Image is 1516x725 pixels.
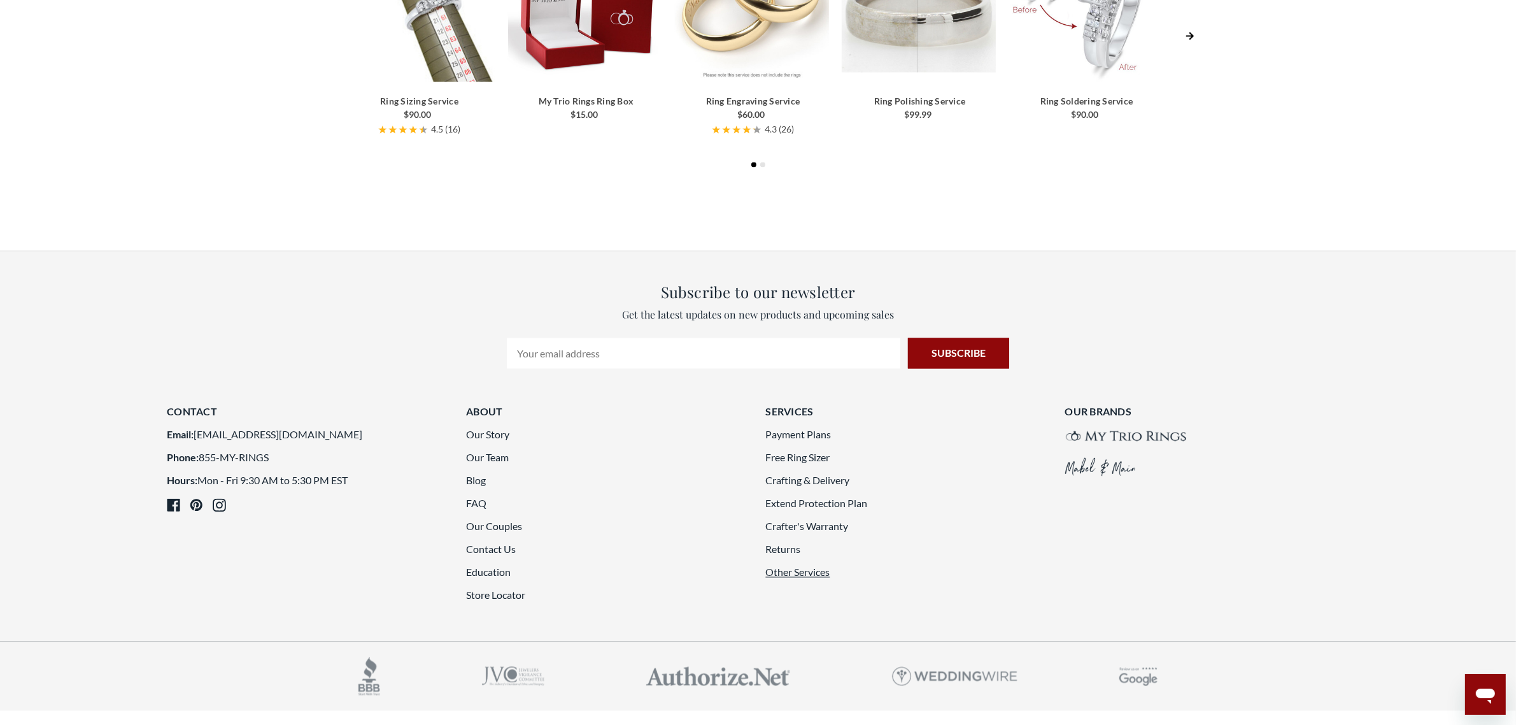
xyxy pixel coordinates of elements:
a: Our Story [466,429,509,441]
a: Education [466,566,511,578]
img: Mabel&Main brand logo [1065,458,1135,477]
iframe: Button to launch messaging window [1465,674,1506,715]
a: Blog [466,475,486,487]
li: Mon - Fri 9:30 AM to 5:30 PM EST [167,473,451,489]
a: Contact Us [466,543,516,556]
img: Authorize [646,667,790,686]
strong: Email: [167,429,194,441]
h3: About [466,405,750,420]
a: Other Services [765,566,830,578]
h3: Contact [167,405,451,420]
a: Returns [765,543,800,556]
p: Get the latest updates on new products and upcoming sales [507,308,1009,323]
strong: Hours: [167,475,197,487]
input: Your email address [507,338,900,369]
strong: Phone: [167,452,199,464]
img: accredited business logo [358,657,380,696]
li: [EMAIL_ADDRESS][DOMAIN_NAME] [167,427,451,443]
a: Our Couples [466,520,522,533]
input: Subscribe [908,338,1009,369]
a: Payment Plans [765,429,831,441]
a: Our Team [466,452,509,464]
a: Crafting & Delivery [765,475,849,487]
a: Extend Protection Plan [765,498,867,510]
li: 855-MY-RINGS [167,450,451,466]
a: Crafter's Warranty [765,520,848,533]
h3: Our Brands [1065,405,1349,420]
a: Store Locator [466,589,525,601]
img: My Trio Rings brand logo [1065,431,1186,441]
img: jvc [482,667,544,686]
img: Google Reviews [1119,667,1158,687]
img: Weddingwire [892,667,1017,686]
h3: Services [765,405,1049,420]
h3: Subscribe to our newsletter [507,281,1009,304]
a: Free Ring Sizer [765,452,830,464]
a: FAQ [466,498,486,510]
